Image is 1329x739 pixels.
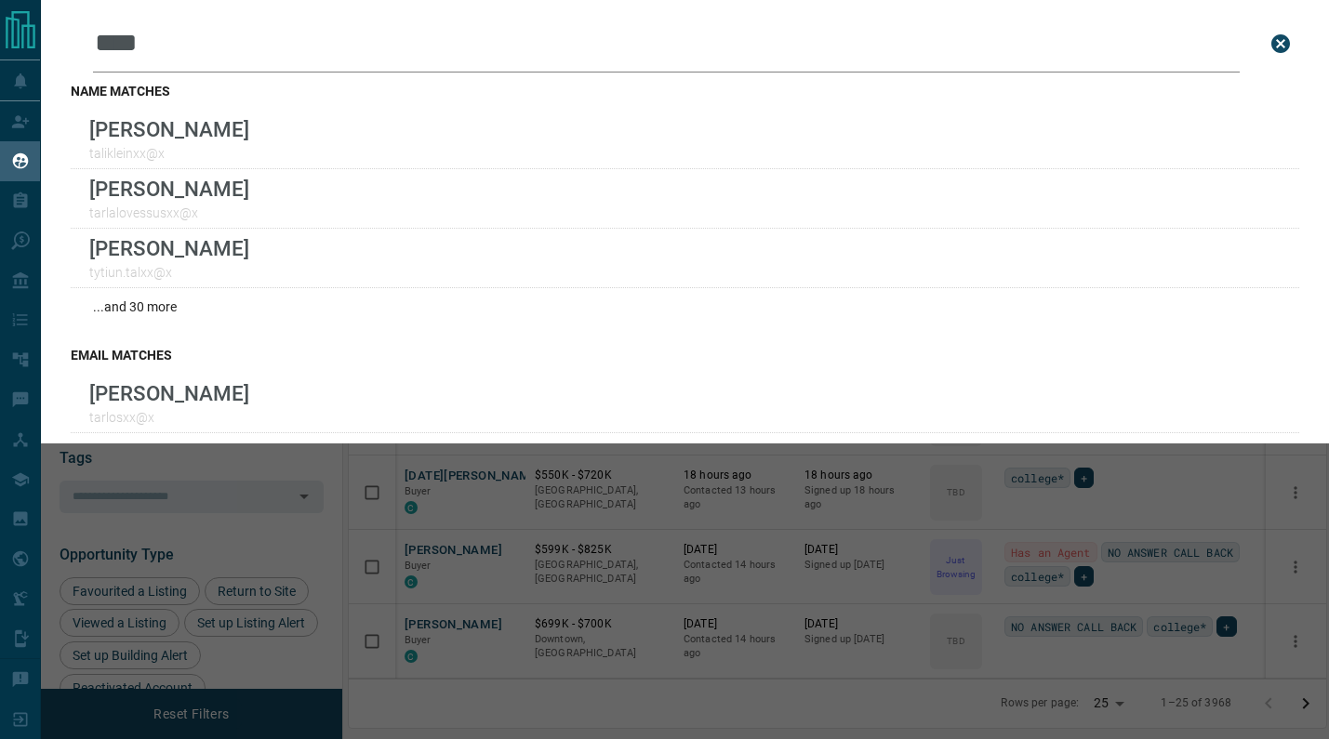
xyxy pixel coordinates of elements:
p: tarlalovessusxx@x [89,205,249,220]
p: tytiun.talxx@x [89,265,249,280]
p: [PERSON_NAME] [89,441,249,465]
button: close search bar [1262,25,1299,62]
h3: name matches [71,84,1299,99]
p: [PERSON_NAME] [89,236,249,260]
p: [PERSON_NAME] [89,381,249,405]
div: ...and 30 more [71,288,1299,325]
p: [PERSON_NAME] [89,117,249,141]
p: tarlosxx@x [89,410,249,425]
h3: email matches [71,348,1299,363]
p: [PERSON_NAME] [89,177,249,201]
p: talikleinxx@x [89,146,249,161]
